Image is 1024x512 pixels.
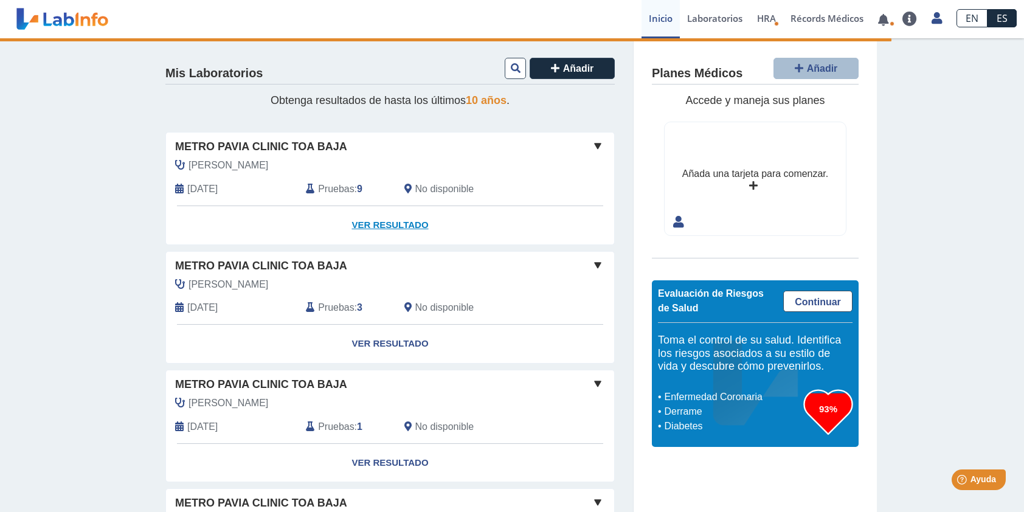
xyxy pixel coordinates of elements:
a: Continuar [783,291,853,312]
h4: Planes Médicos [652,66,742,81]
span: Obtenga resultados de hasta los últimos . [271,94,510,106]
span: Del Toro Diez, Andrea [189,277,268,292]
li: Diabetes [661,419,804,434]
span: Pruebas [318,300,354,315]
a: Ver Resultado [166,444,614,482]
h3: 93% [804,401,853,417]
span: No disponible [415,420,474,434]
span: Dominguez Romero, Antonio [189,396,268,410]
span: Metro Pavia Clinic Toa Baja [175,376,347,393]
h5: Toma el control de su salud. Identifica los riesgos asociados a su estilo de vida y descubre cómo... [658,334,853,373]
span: No disponible [415,182,474,196]
span: Añadir [563,63,594,74]
b: 1 [357,421,362,432]
span: HRA [757,12,776,24]
span: Continuar [795,297,841,307]
span: Metro Pavia Clinic Toa Baja [175,139,347,155]
li: Enfermedad Coronaria [661,390,804,404]
div: : [297,420,395,434]
span: Accede y maneja sus planes [685,94,825,106]
span: Añadir [807,63,838,74]
span: Pruebas [318,182,354,196]
span: Metro Pavia Clinic Toa Baja [175,495,347,511]
span: 2025-10-03 [187,182,218,196]
span: 10 años [466,94,507,106]
a: ES [988,9,1017,27]
a: Ver Resultado [166,206,614,244]
div: : [297,300,395,315]
span: Evaluación de Riesgos de Salud [658,288,764,313]
span: Almonte Hernandez, Cesar [189,158,268,173]
div: Añada una tarjeta para comenzar. [682,167,828,181]
b: 3 [357,302,362,313]
iframe: Help widget launcher [916,465,1011,499]
button: Añadir [530,58,615,79]
h4: Mis Laboratorios [165,66,263,81]
li: Derrame [661,404,804,419]
a: EN [957,9,988,27]
span: Pruebas [318,420,354,434]
a: Ver Resultado [166,325,614,363]
span: No disponible [415,300,474,315]
b: 9 [357,184,362,194]
button: Añadir [773,58,859,79]
span: Metro Pavia Clinic Toa Baja [175,258,347,274]
span: 2025-04-22 [187,300,218,315]
div: : [297,182,395,196]
span: 2024-11-14 [187,420,218,434]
